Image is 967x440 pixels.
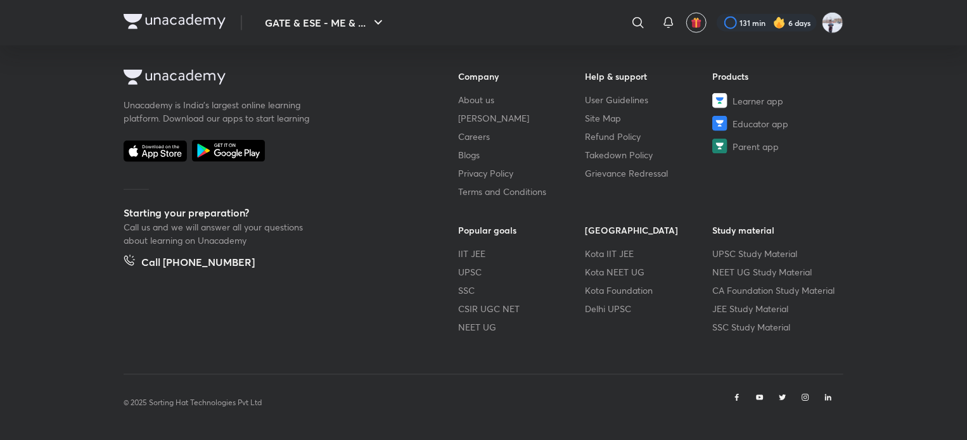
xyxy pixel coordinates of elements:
a: Educator app [712,116,840,131]
h5: Starting your preparation? [124,205,418,220]
img: Company Logo [124,14,226,29]
a: Company Logo [124,70,418,88]
a: Terms and Conditions [458,185,586,198]
a: IIT JEE [458,247,586,260]
a: CA Foundation Study Material [712,284,840,297]
p: Unacademy is India’s largest online learning platform. Download our apps to start learning [124,98,314,125]
a: Kota NEET UG [586,265,713,279]
img: avatar [691,17,702,28]
a: Refund Policy [586,130,713,143]
p: Call us and we will answer all your questions about learning on Unacademy [124,220,314,247]
a: JEE Study Material [712,302,840,315]
a: About us [458,93,586,106]
a: [PERSON_NAME] [458,111,586,125]
a: User Guidelines [586,93,713,106]
span: Parent app [733,140,779,153]
a: Grievance Redressal [586,167,713,180]
a: CSIR UGC NET [458,302,586,315]
a: NEET UG Study Material [712,265,840,279]
a: Kota IIT JEE [586,247,713,260]
h6: Study material [712,223,840,237]
span: Careers [458,130,490,143]
p: © 2025 Sorting Hat Technologies Pvt Ltd [124,397,262,408]
a: Privacy Policy [458,167,586,180]
h6: [GEOGRAPHIC_DATA] [586,223,713,237]
button: avatar [686,13,707,33]
a: Blogs [458,148,586,161]
h6: Company [458,70,586,83]
button: GATE & ESE - ME & ... [257,10,394,35]
a: Takedown Policy [586,148,713,161]
a: Careers [458,130,586,143]
span: Educator app [733,117,788,130]
span: Learner app [733,94,783,108]
img: Educator app [712,116,727,131]
img: Learner app [712,93,727,108]
img: Company Logo [124,70,226,85]
a: Delhi UPSC [586,302,713,315]
img: Nikhil [822,12,843,34]
a: Parent app [712,139,840,154]
a: Kota Foundation [586,284,713,297]
a: UPSC Study Material [712,247,840,260]
a: Learner app [712,93,840,108]
img: streak [773,16,786,29]
a: Company Logo [124,14,226,32]
h6: Products [712,70,840,83]
a: Call [PHONE_NUMBER] [124,255,255,272]
h5: Call [PHONE_NUMBER] [141,255,255,272]
h6: Help & support [586,70,713,83]
a: Site Map [586,111,713,125]
a: SSC Study Material [712,320,840,334]
a: UPSC [458,265,586,279]
h6: Popular goals [458,223,586,237]
a: SSC [458,284,586,297]
a: NEET UG [458,320,586,334]
img: Parent app [712,139,727,154]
